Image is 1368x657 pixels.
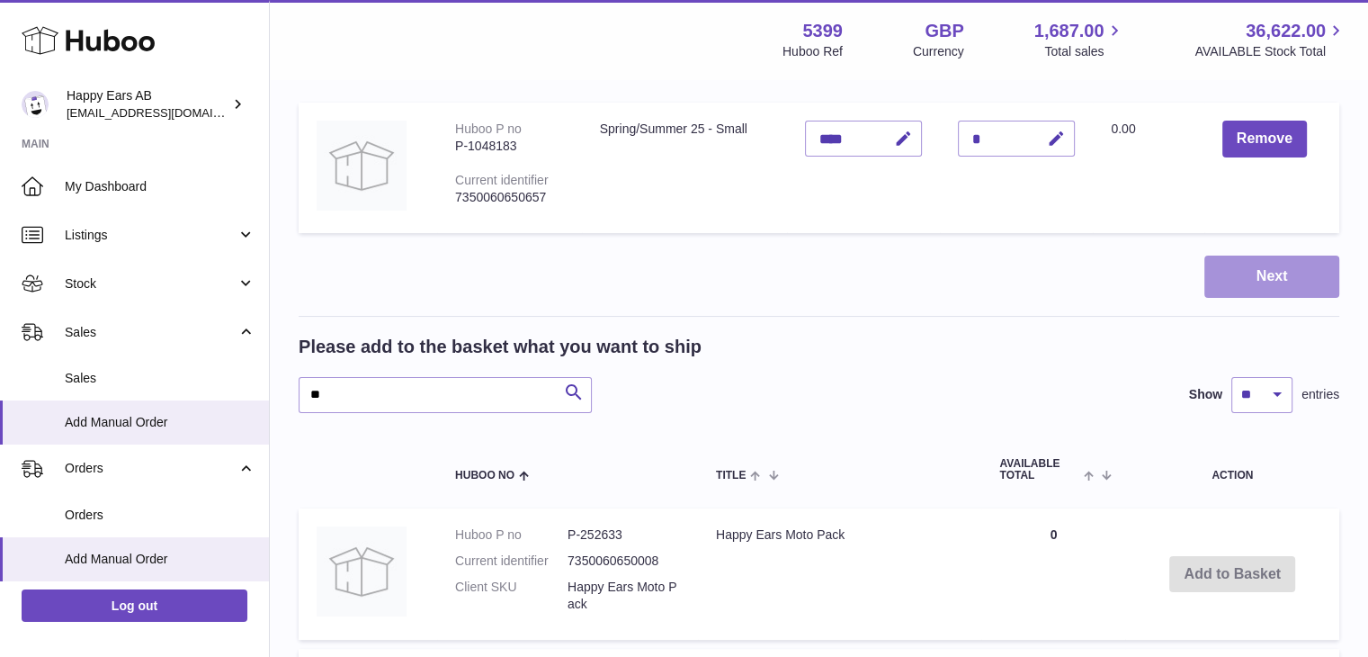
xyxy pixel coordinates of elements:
h2: Please add to the basket what you want to ship [299,335,702,359]
dt: Current identifier [455,553,568,570]
span: Add Manual Order [65,414,255,431]
span: Total sales [1044,43,1124,60]
span: Sales [65,324,237,341]
td: Spring/Summer 25 - Small [582,103,788,233]
span: 36,622.00 [1246,19,1326,43]
span: entries [1301,386,1339,403]
dd: Happy Ears Moto Pack [568,579,680,613]
a: 36,622.00 AVAILABLE Stock Total [1194,19,1346,60]
span: My Dashboard [65,178,255,195]
span: 0.00 [1111,121,1135,136]
img: Spring/Summer 25 - Small [317,121,407,211]
span: Huboo no [455,470,514,481]
span: Orders [65,460,237,477]
span: AVAILABLE Total [999,458,1079,481]
div: Huboo P no [455,121,522,136]
div: Happy Ears AB [67,87,228,121]
dd: 7350060650008 [568,553,680,570]
img: Happy Ears Moto Pack [317,526,407,616]
label: Show [1189,386,1222,403]
span: Listings [65,227,237,244]
span: Orders [65,507,255,524]
strong: 5399 [802,19,843,43]
span: 1,687.00 [1034,19,1104,43]
td: Happy Ears Moto Pack [698,508,981,640]
div: Currency [913,43,964,60]
div: P-1048183 [455,138,564,155]
img: 3pl@happyearsearplugs.com [22,91,49,118]
div: 7350060650657 [455,189,564,206]
dd: P-252633 [568,526,680,544]
button: Next [1204,256,1339,298]
button: Remove [1222,121,1307,157]
th: Action [1125,440,1339,499]
span: [EMAIL_ADDRESS][DOMAIN_NAME] [67,105,264,120]
div: Current identifier [455,173,549,187]
dt: Huboo P no [455,526,568,544]
span: Sales [65,370,255,387]
dt: Client SKU [455,579,568,613]
span: Title [716,470,746,481]
td: 0 [981,508,1125,640]
span: Stock [65,275,237,292]
a: Log out [22,589,247,622]
span: Add Manual Order [65,551,255,568]
span: AVAILABLE Stock Total [1194,43,1346,60]
div: Huboo Ref [782,43,843,60]
a: 1,687.00 Total sales [1034,19,1125,60]
strong: GBP [925,19,963,43]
